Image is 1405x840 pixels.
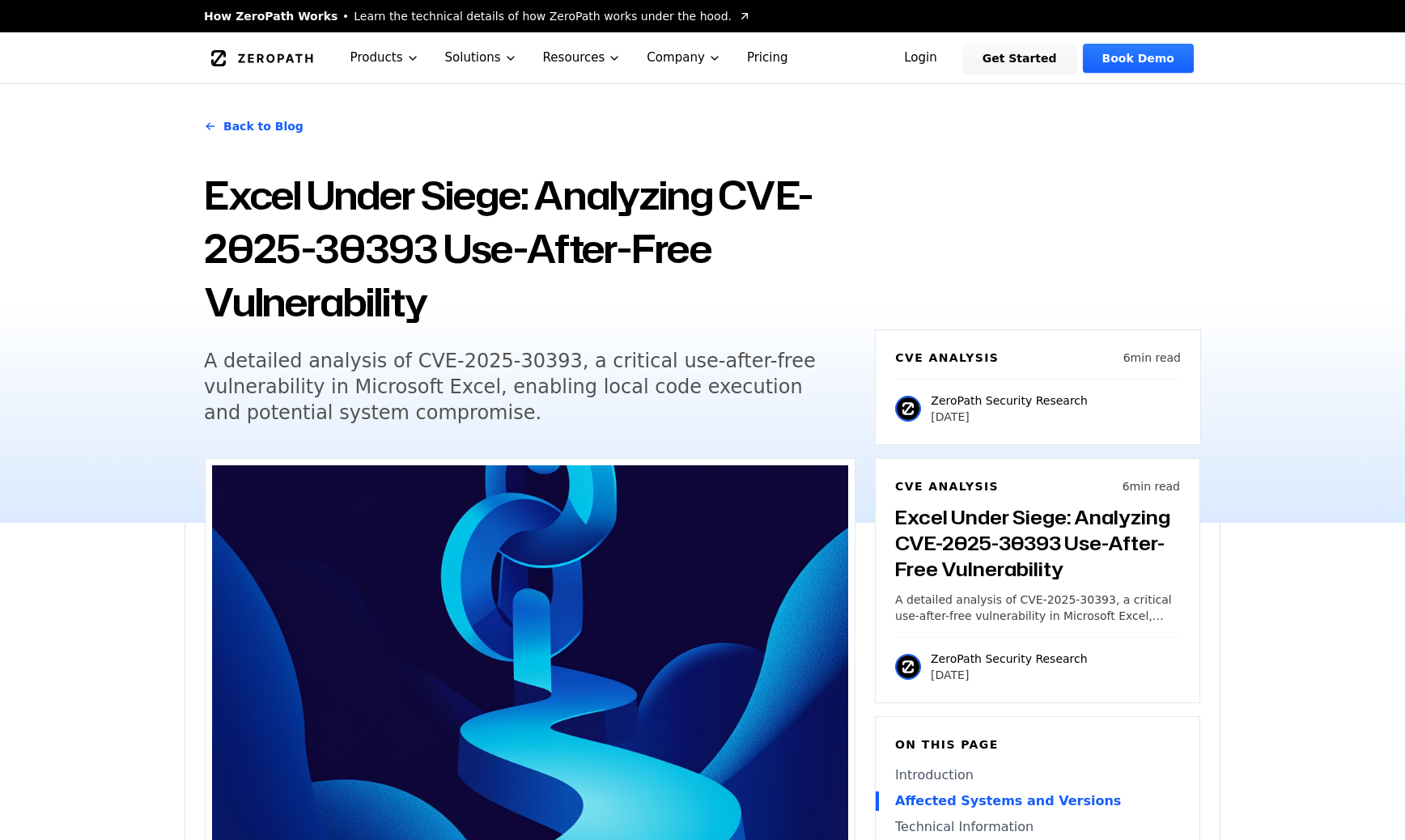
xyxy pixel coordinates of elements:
a: Get Started [963,44,1076,73]
img: ZeroPath Security Research [895,654,921,680]
button: Solutions [432,32,530,83]
img: ZeroPath Security Research [895,396,921,422]
p: ZeroPath Security Research [931,651,1088,667]
h5: A detailed analysis of CVE-2025-30393, a critical use-after-free vulnerability in Microsoft Excel... [204,348,826,426]
button: Resources [530,32,635,83]
a: Back to Blog [204,104,303,149]
a: Introduction [895,766,1180,785]
button: Company [634,32,734,83]
span: How ZeroPath Works [204,8,337,24]
h6: CVE Analysis [895,478,999,494]
a: How ZeroPath WorksLearn the technical details of how ZeroPath works under the hood. [204,8,751,24]
p: [DATE] [931,667,1088,683]
p: ZeroPath Security Research [931,392,1088,409]
p: 6 min read [1123,350,1181,366]
span: Learn the technical details of how ZeroPath works under the hood. [354,8,732,24]
a: Book Demo [1083,44,1194,73]
a: Affected Systems and Versions [895,791,1180,811]
p: 6 min read [1123,478,1180,494]
h3: Excel Under Siege: Analyzing CVE-2025-30393 Use-After-Free Vulnerability [895,504,1180,582]
nav: Global [185,32,1220,83]
a: Pricing [734,32,801,83]
h1: Excel Under Siege: Analyzing CVE-2025-30393 Use-After-Free Vulnerability [204,168,855,329]
h6: On this page [895,736,1180,753]
p: [DATE] [931,409,1088,425]
button: Products [337,32,432,83]
h6: CVE Analysis [895,350,999,366]
a: Technical Information [895,817,1180,837]
p: A detailed analysis of CVE-2025-30393, a critical use-after-free vulnerability in Microsoft Excel... [895,592,1180,624]
a: Login [885,44,957,73]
